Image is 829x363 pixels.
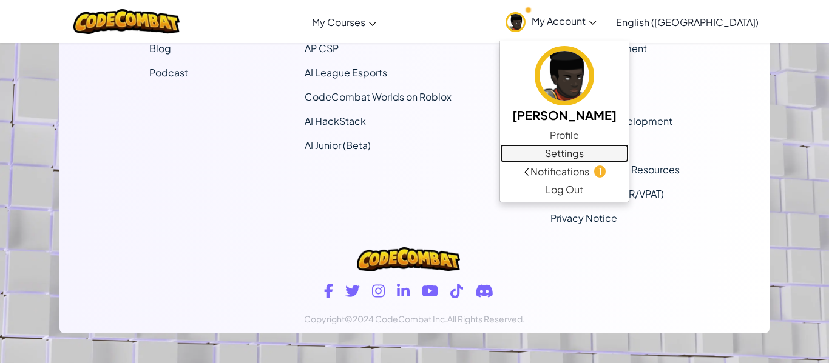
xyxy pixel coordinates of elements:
[305,90,452,103] a: CodeCombat Worlds on Roblox
[306,5,382,38] a: My Courses
[312,16,365,28] span: My Courses
[532,15,597,27] span: My Account
[550,211,617,224] a: Privacy Notice
[500,126,629,144] a: Profile
[305,42,339,55] a: AP CSP
[499,2,603,41] a: My Account
[500,162,629,181] a: Notifications1
[530,164,589,179] span: Notifications
[447,313,525,324] span: All Rights Reserved.
[149,42,171,55] a: Blog
[500,44,629,126] a: [PERSON_NAME]
[305,139,371,152] a: AI Junior (Beta)
[610,5,765,38] a: English ([GEOGRAPHIC_DATA])
[357,247,460,271] img: CodeCombat logo
[304,313,345,324] span: Copyright
[305,115,366,127] a: AI HackStack
[535,46,594,105] img: avatar
[500,144,629,162] a: Settings
[73,9,180,34] img: CodeCombat logo
[594,165,606,177] span: 1
[512,105,617,124] h5: [PERSON_NAME]
[305,66,387,79] a: AI League Esports
[506,12,526,32] img: avatar
[149,66,188,79] a: Podcast
[500,181,629,199] a: Log Out
[616,16,759,28] span: English ([GEOGRAPHIC_DATA])
[345,313,447,324] span: ©2024 CodeCombat Inc.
